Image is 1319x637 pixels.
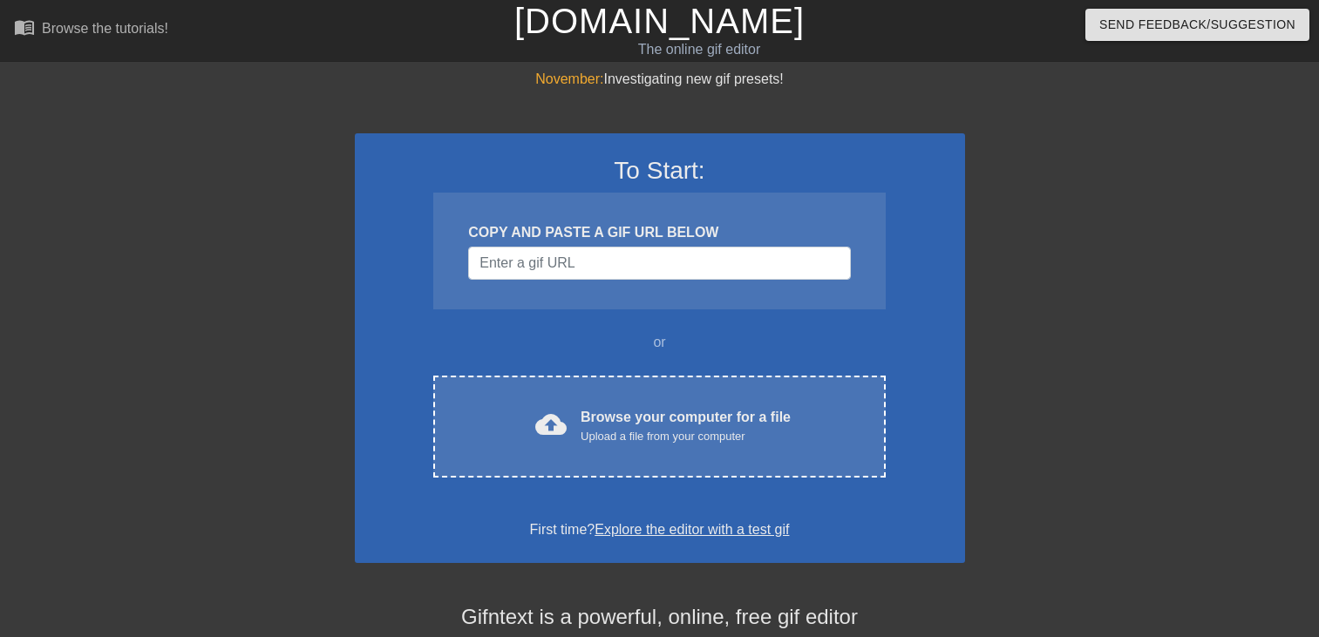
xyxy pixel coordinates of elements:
[468,222,850,243] div: COPY AND PASTE A GIF URL BELOW
[377,156,942,186] h3: To Start:
[535,409,567,440] span: cloud_upload
[595,522,789,537] a: Explore the editor with a test gif
[448,39,949,60] div: The online gif editor
[14,17,168,44] a: Browse the tutorials!
[535,71,603,86] span: November:
[42,21,168,36] div: Browse the tutorials!
[377,519,942,540] div: First time?
[355,69,965,90] div: Investigating new gif presets!
[468,247,850,280] input: Username
[581,407,791,445] div: Browse your computer for a file
[514,2,805,40] a: [DOMAIN_NAME]
[581,428,791,445] div: Upload a file from your computer
[14,17,35,37] span: menu_book
[1085,9,1309,41] button: Send Feedback/Suggestion
[1099,14,1295,36] span: Send Feedback/Suggestion
[400,332,920,353] div: or
[355,605,965,630] h4: Gifntext is a powerful, online, free gif editor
